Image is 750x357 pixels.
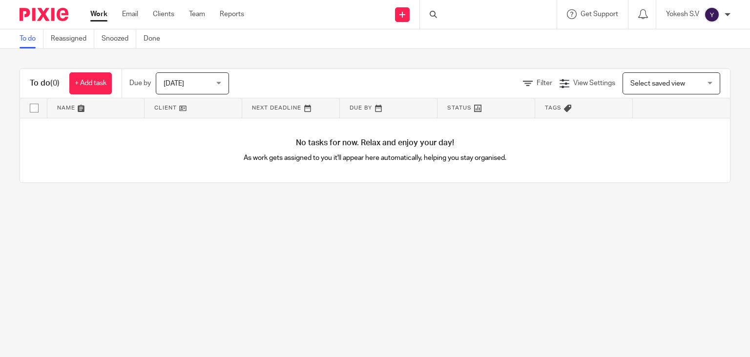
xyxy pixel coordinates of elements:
[581,11,618,18] span: Get Support
[704,7,720,22] img: svg%3E
[144,29,167,48] a: Done
[122,9,138,19] a: Email
[69,72,112,94] a: + Add task
[153,9,174,19] a: Clients
[20,8,68,21] img: Pixie
[102,29,136,48] a: Snoozed
[545,105,562,111] span: Tags
[220,9,244,19] a: Reports
[90,9,107,19] a: Work
[50,79,60,87] span: (0)
[630,80,685,87] span: Select saved view
[189,9,205,19] a: Team
[573,80,615,87] span: View Settings
[20,138,730,148] h4: No tasks for now. Relax and enjoy your day!
[537,80,552,87] span: Filter
[20,29,43,48] a: To do
[129,78,151,88] p: Due by
[30,78,60,89] h1: To do
[198,153,553,163] p: As work gets assigned to you it'll appear here automatically, helping you stay organised.
[666,9,699,19] p: Yokesh S.V
[164,80,184,87] span: [DATE]
[51,29,94,48] a: Reassigned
